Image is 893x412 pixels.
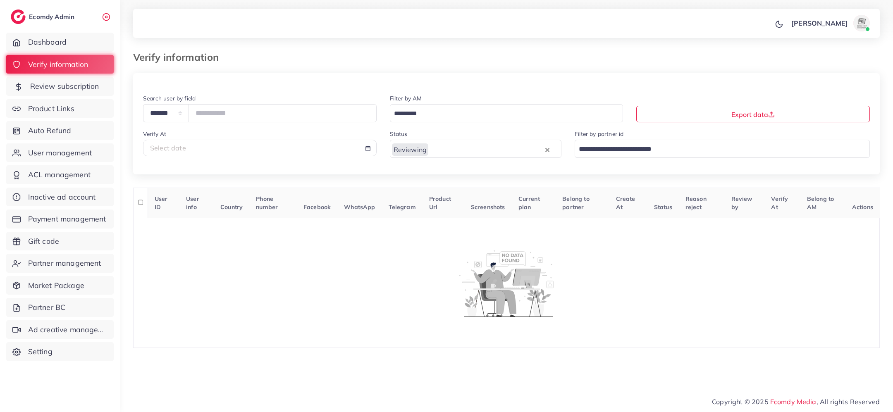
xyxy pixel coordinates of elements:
[6,320,114,339] a: Ad creative management
[731,110,775,119] span: Export data
[390,94,422,102] label: Filter by AM
[30,81,99,92] span: Review subscription
[133,51,225,63] h3: Verify information
[575,140,870,157] div: Search for option
[389,203,416,211] span: Telegram
[220,203,243,211] span: Country
[817,397,880,407] span: , All rights Reserved
[390,104,623,122] div: Search for option
[562,195,589,211] span: Belong to partner
[28,346,53,357] span: Setting
[390,130,408,138] label: Status
[28,324,107,335] span: Ad creative management
[28,59,88,70] span: Verify information
[770,398,817,406] a: Ecomdy Media
[6,77,114,96] a: Review subscription
[155,195,168,211] span: User ID
[6,276,114,295] a: Market Package
[150,144,186,152] span: Select date
[391,107,613,120] input: Search for option
[28,280,84,291] span: Market Package
[459,249,554,317] img: No account
[28,236,59,247] span: Gift code
[28,148,92,158] span: User management
[6,121,114,140] a: Auto Refund
[256,195,278,211] span: Phone number
[787,15,873,31] a: [PERSON_NAME]avatar
[576,143,859,156] input: Search for option
[545,145,549,154] button: Clear Selected
[186,195,199,211] span: User info
[518,195,540,211] span: Current plan
[852,203,873,211] span: Actions
[616,195,635,211] span: Create At
[28,214,106,224] span: Payment management
[28,169,91,180] span: ACL management
[6,342,114,361] a: Setting
[143,130,166,138] label: Verify At
[6,165,114,184] a: ACL management
[6,143,114,162] a: User management
[6,210,114,229] a: Payment management
[853,15,870,31] img: avatar
[731,195,752,211] span: Review by
[575,130,623,138] label: Filter by partner id
[392,143,428,156] span: Reviewing
[29,13,76,21] h2: Ecomdy Admin
[791,18,848,28] p: [PERSON_NAME]
[143,94,196,102] label: Search user by field
[6,232,114,251] a: Gift code
[6,188,114,207] a: Inactive ad account
[11,10,76,24] a: logoEcomdy Admin
[11,10,26,24] img: logo
[28,37,67,48] span: Dashboard
[771,195,788,211] span: Verify At
[6,298,114,317] a: Partner BC
[429,143,543,156] input: Search for option
[6,33,114,52] a: Dashboard
[303,203,331,211] span: Facebook
[28,302,66,313] span: Partner BC
[28,192,96,202] span: Inactive ad account
[471,203,505,211] span: Screenshots
[807,195,834,211] span: Belong to AM
[636,106,870,122] button: Export data
[28,125,72,136] span: Auto Refund
[6,55,114,74] a: Verify information
[712,397,880,407] span: Copyright © 2025
[390,140,562,157] div: Search for option
[6,99,114,118] a: Product Links
[685,195,707,211] span: Reason reject
[28,258,101,269] span: Partner management
[429,195,451,211] span: Product Url
[6,254,114,273] a: Partner management
[344,203,375,211] span: WhatsApp
[28,103,74,114] span: Product Links
[654,203,672,211] span: Status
